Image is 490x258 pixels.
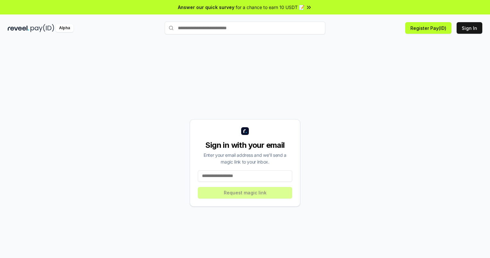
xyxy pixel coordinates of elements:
button: Register Pay(ID) [405,22,451,34]
div: Enter your email address and we’ll send a magic link to your inbox. [198,152,292,165]
div: Sign in with your email [198,140,292,150]
img: reveel_dark [8,24,29,32]
button: Sign In [457,22,482,34]
span: for a chance to earn 10 USDT 📝 [236,4,304,11]
span: Answer our quick survey [178,4,234,11]
div: Alpha [56,24,74,32]
img: pay_id [31,24,54,32]
img: logo_small [241,127,249,135]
